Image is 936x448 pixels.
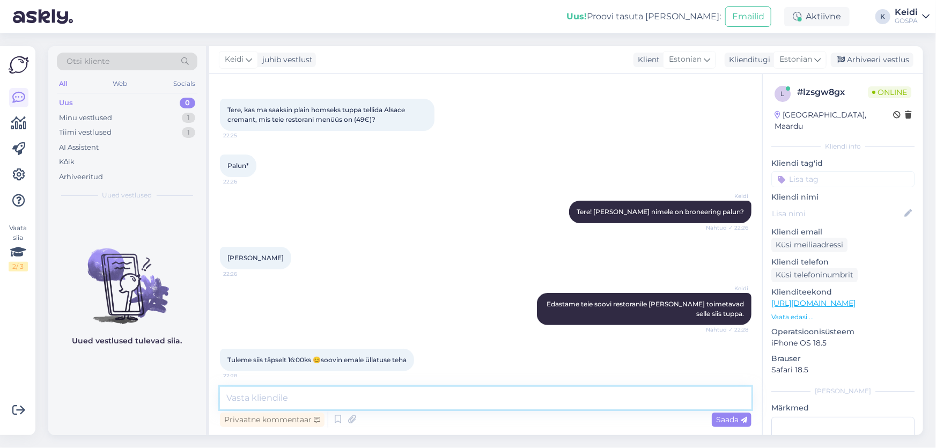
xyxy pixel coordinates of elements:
span: Palun* [227,161,249,170]
span: Keidi [708,284,748,292]
div: Tiimi vestlused [59,127,112,138]
div: K [875,9,890,24]
span: l [781,90,785,98]
p: Safari 18.5 [771,364,915,376]
span: Uued vestlused [102,190,152,200]
div: Keidi [895,8,918,17]
p: Kliendi tag'id [771,158,915,169]
span: Tere! [PERSON_NAME] nimele on broneering palun? [577,208,744,216]
div: Proovi tasuta [PERSON_NAME]: [566,10,721,23]
span: Nähtud ✓ 22:26 [706,224,748,232]
div: AI Assistent [59,142,99,153]
div: Klient [633,54,660,65]
span: Tere, kas ma saaksin plain homseks tuppa tellida Alsace cremant, mis teie restorani menüüs on (49€)? [227,106,407,123]
span: 22:28 [223,372,263,380]
div: 1 [182,113,195,123]
span: Nähtud ✓ 22:28 [706,326,748,334]
div: GOSPA [895,17,918,25]
div: Kliendi info [771,142,915,151]
span: 22:26 [223,270,263,278]
span: Edastame teie soovi restoranile [PERSON_NAME] toimetavad selle siis tuppa. [547,300,746,318]
div: 2 / 3 [9,262,28,271]
div: [PERSON_NAME] [771,386,915,396]
div: Küsi meiliaadressi [771,238,847,252]
span: Keidi [708,192,748,200]
div: Vaata siia [9,223,28,271]
img: No chats [48,229,206,326]
span: Online [868,86,911,98]
div: Arhiveeritud [59,172,103,182]
input: Lisa nimi [772,208,902,219]
input: Lisa tag [771,171,915,187]
span: 22:25 [223,131,263,139]
a: [URL][DOMAIN_NAME] [771,298,856,308]
p: Kliendi email [771,226,915,238]
div: Minu vestlused [59,113,112,123]
span: Saada [716,415,747,424]
div: Web [111,77,130,91]
p: iPhone OS 18.5 [771,337,915,349]
span: [PERSON_NAME] [227,254,284,262]
div: 0 [180,98,195,108]
p: Uued vestlused tulevad siia. [72,335,182,347]
div: 1 [182,127,195,138]
p: Klienditeekond [771,287,915,298]
span: Tuleme siis täpselt 16:00ks 😊soovin emale üllatuse teha [227,356,407,364]
p: Operatsioonisüsteem [771,326,915,337]
span: Keidi [225,54,244,65]
div: All [57,77,69,91]
div: Arhiveeri vestlus [831,53,913,67]
div: Küsi telefoninumbrit [771,268,858,282]
div: Aktiivne [784,7,850,26]
div: [GEOGRAPHIC_DATA], Maardu [775,109,893,132]
span: 22:26 [223,178,263,186]
div: Uus [59,98,73,108]
div: # lzsgw8gx [797,86,868,99]
img: Askly Logo [9,55,29,75]
div: Klienditugi [725,54,770,65]
p: Märkmed [771,402,915,414]
p: Brauser [771,353,915,364]
span: Estonian [779,54,812,65]
span: Otsi kliente [67,56,109,67]
a: KeidiGOSPA [895,8,930,25]
div: juhib vestlust [258,54,313,65]
p: Kliendi nimi [771,192,915,203]
button: Emailid [725,6,771,27]
p: Vaata edasi ... [771,312,915,322]
span: Estonian [669,54,702,65]
div: Kõik [59,157,75,167]
p: Kliendi telefon [771,256,915,268]
div: Privaatne kommentaar [220,413,325,427]
b: Uus! [566,11,587,21]
div: Socials [171,77,197,91]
